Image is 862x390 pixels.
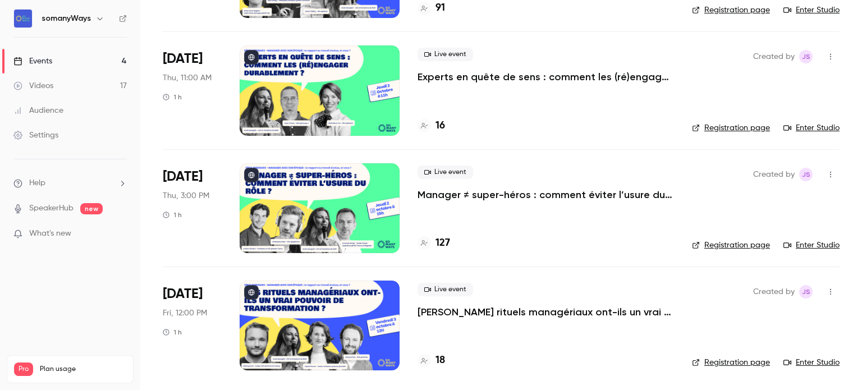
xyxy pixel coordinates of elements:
[13,105,63,116] div: Audience
[692,240,770,251] a: Registration page
[435,118,445,134] h4: 16
[14,10,32,27] img: somanyWays
[418,236,450,251] a: 127
[163,190,209,201] span: Thu, 3:00 PM
[40,365,126,374] span: Plan usage
[163,210,182,219] div: 1 h
[783,4,840,16] a: Enter Studio
[29,228,71,240] span: What's new
[13,80,53,91] div: Videos
[418,166,473,179] span: Live event
[80,203,103,214] span: new
[753,50,795,63] span: Created by
[13,177,127,189] li: help-dropdown-opener
[163,72,212,84] span: Thu, 11:00 AM
[29,177,45,189] span: Help
[163,308,207,319] span: Fri, 12:00 PM
[163,163,222,253] div: Oct 2 Thu, 3:00 PM (Europe/Paris)
[163,285,203,303] span: [DATE]
[799,168,813,181] span: Julia Sueur
[418,70,674,84] a: Experts en quête de sens : comment les (ré)engager durablement ?
[14,363,33,376] span: Pro
[418,188,674,201] a: Manager ≠ super-héros : comment éviter l’usure du rôle ?
[435,236,450,251] h4: 127
[418,283,473,296] span: Live event
[799,50,813,63] span: Julia Sueur
[163,93,182,102] div: 1 h
[163,168,203,186] span: [DATE]
[163,45,222,135] div: Oct 2 Thu, 11:00 AM (Europe/Paris)
[418,1,445,16] a: 91
[692,122,770,134] a: Registration page
[692,4,770,16] a: Registration page
[692,357,770,368] a: Registration page
[783,357,840,368] a: Enter Studio
[418,118,445,134] a: 16
[802,168,810,181] span: JS
[42,13,91,24] h6: somanyWays
[435,353,445,368] h4: 18
[799,285,813,299] span: Julia Sueur
[783,122,840,134] a: Enter Studio
[802,285,810,299] span: JS
[163,328,182,337] div: 1 h
[13,130,58,141] div: Settings
[753,285,795,299] span: Created by
[802,50,810,63] span: JS
[435,1,445,16] h4: 91
[163,281,222,370] div: Oct 3 Fri, 12:00 PM (Europe/Paris)
[418,48,473,61] span: Live event
[163,50,203,68] span: [DATE]
[783,240,840,251] a: Enter Studio
[753,168,795,181] span: Created by
[13,56,52,67] div: Events
[29,203,74,214] a: SpeakerHub
[418,305,674,319] a: [PERSON_NAME] rituels managériaux ont-ils un vrai pouvoir de transformation ?
[418,353,445,368] a: 18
